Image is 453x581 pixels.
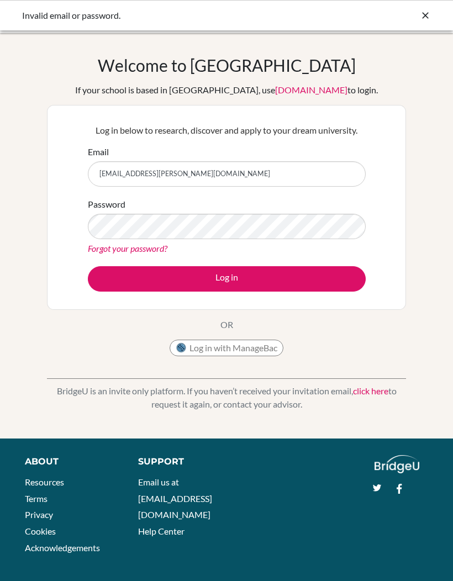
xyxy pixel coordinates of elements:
div: Support [138,455,217,468]
a: Cookies [25,526,56,536]
h1: Welcome to [GEOGRAPHIC_DATA] [98,55,356,75]
label: Email [88,145,109,159]
a: [DOMAIN_NAME] [275,84,347,95]
a: Terms [25,493,48,504]
a: Privacy [25,509,53,520]
div: If your school is based in [GEOGRAPHIC_DATA], use to login. [75,83,378,97]
div: About [25,455,113,468]
img: logo_white@2x-f4f0deed5e89b7ecb1c2cc34c3e3d731f90f0f143d5ea2071677605dd97b5244.png [375,455,419,473]
label: Password [88,198,125,211]
p: OR [220,318,233,331]
p: BridgeU is an invite only platform. If you haven’t received your invitation email, to request it ... [47,384,406,411]
button: Log in with ManageBac [170,340,283,356]
a: Email us at [EMAIL_ADDRESS][DOMAIN_NAME] [138,477,212,520]
a: Help Center [138,526,185,536]
button: Log in [88,266,366,292]
a: click here [353,385,388,396]
a: Resources [25,477,64,487]
a: Acknowledgements [25,542,100,553]
a: Forgot your password? [88,243,167,253]
div: Invalid email or password. [22,9,265,22]
p: Log in below to research, discover and apply to your dream university. [88,124,366,137]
